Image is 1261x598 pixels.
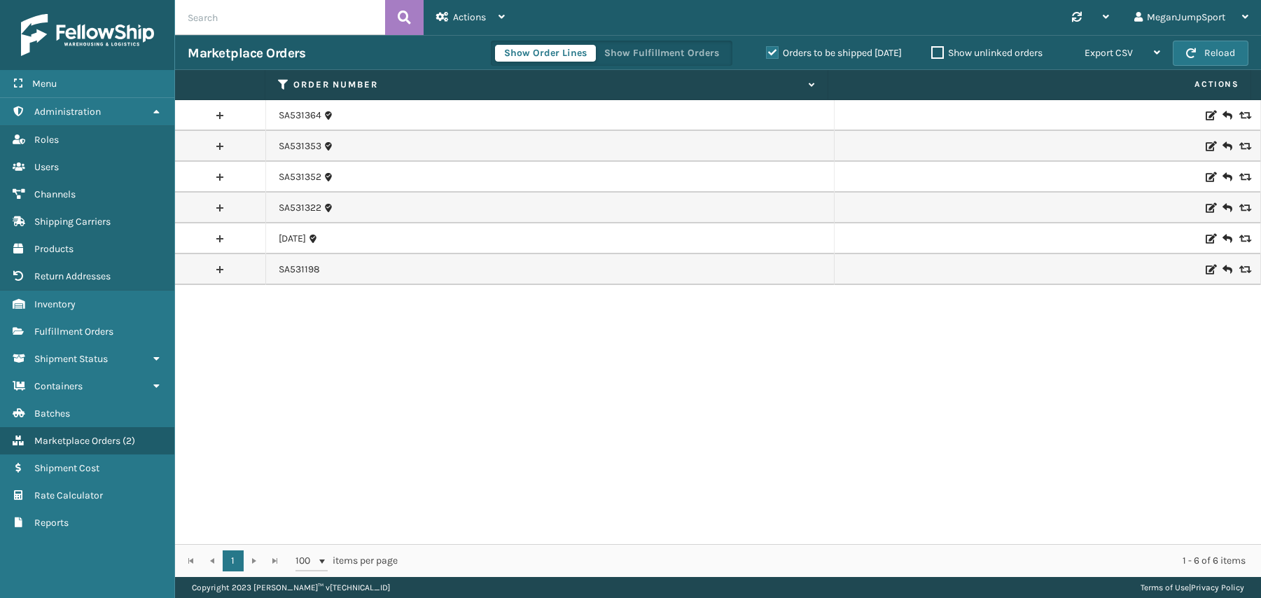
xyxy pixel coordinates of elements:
[1222,170,1231,184] i: Create Return Label
[34,353,108,365] span: Shipment Status
[34,188,76,200] span: Channels
[34,106,101,118] span: Administration
[34,517,69,529] span: Reports
[34,462,99,474] span: Shipment Cost
[417,554,1246,568] div: 1 - 6 of 6 items
[279,170,321,184] a: SA531352
[1085,47,1133,59] span: Export CSV
[279,201,321,215] a: SA531322
[1222,232,1231,246] i: Create Return Label
[1222,139,1231,153] i: Create Return Label
[279,139,321,153] a: SA531353
[223,550,244,571] a: 1
[1239,203,1248,213] i: Replace
[32,78,57,90] span: Menu
[34,435,120,447] span: Marketplace Orders
[188,45,305,62] h3: Marketplace Orders
[1239,172,1248,182] i: Replace
[1239,111,1248,120] i: Replace
[34,489,103,501] span: Rate Calculator
[1191,583,1244,592] a: Privacy Policy
[1206,111,1214,120] i: Edit
[1222,263,1231,277] i: Create Return Label
[34,161,59,173] span: Users
[1239,234,1248,244] i: Replace
[295,550,398,571] span: items per page
[279,232,306,246] a: [DATE]
[1206,172,1214,182] i: Edit
[1206,234,1214,244] i: Edit
[34,326,113,338] span: Fulfillment Orders
[295,554,316,568] span: 100
[453,11,486,23] span: Actions
[595,45,728,62] button: Show Fulfillment Orders
[495,45,596,62] button: Show Order Lines
[34,243,74,255] span: Products
[192,577,390,598] p: Copyright 2023 [PERSON_NAME]™ v [TECHNICAL_ID]
[34,216,111,228] span: Shipping Carriers
[766,47,902,59] label: Orders to be shipped [DATE]
[34,408,70,419] span: Batches
[34,134,59,146] span: Roles
[1222,109,1231,123] i: Create Return Label
[293,78,802,91] label: Order Number
[1206,203,1214,213] i: Edit
[123,435,135,447] span: ( 2 )
[279,109,321,123] a: SA531364
[1141,577,1244,598] div: |
[21,14,154,56] img: logo
[1239,265,1248,274] i: Replace
[1206,265,1214,274] i: Edit
[931,47,1043,59] label: Show unlinked orders
[34,270,111,282] span: Return Addresses
[1222,201,1231,215] i: Create Return Label
[34,298,76,310] span: Inventory
[1239,141,1248,151] i: Replace
[279,263,320,277] a: SA531198
[1173,41,1248,66] button: Reload
[1141,583,1189,592] a: Terms of Use
[34,380,83,392] span: Containers
[832,73,1248,96] span: Actions
[1206,141,1214,151] i: Edit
